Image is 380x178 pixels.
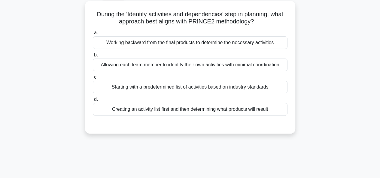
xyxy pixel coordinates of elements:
div: Working backward from the final products to determine the necessary activities [93,36,287,49]
span: d. [94,97,98,102]
span: a. [94,30,98,35]
span: b. [94,52,98,57]
div: Allowing each team member to identify their own activities with minimal coordination [93,59,287,71]
span: c. [94,74,98,80]
h5: During the 'Identify activities and dependencies' step in planning, what approach best aligns wit... [92,11,288,26]
div: Creating an activity list first and then determining what products will result [93,103,287,116]
div: Starting with a predetermined list of activities based on industry standards [93,81,287,93]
